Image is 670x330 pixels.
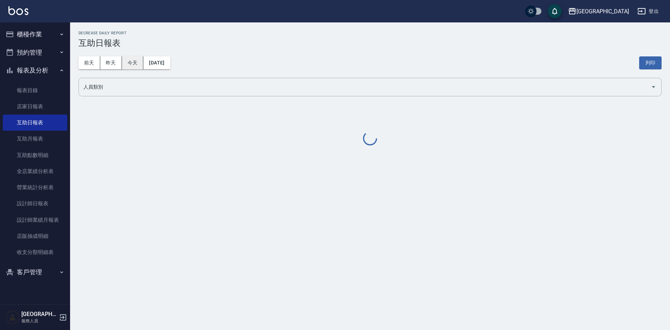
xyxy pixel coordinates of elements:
[648,81,659,92] button: Open
[3,43,67,62] button: 預約管理
[3,163,67,179] a: 全店業績分析表
[3,263,67,281] button: 客戶管理
[3,131,67,147] a: 互助月報表
[143,56,170,69] button: [DATE]
[100,56,122,69] button: 昨天
[3,147,67,163] a: 互助點數明細
[3,244,67,260] a: 收支分類明細表
[635,5,662,18] button: 登出
[565,4,632,19] button: [GEOGRAPHIC_DATA]
[3,82,67,98] a: 報表目錄
[3,212,67,228] a: 設計師業績月報表
[3,179,67,195] a: 營業統計分析表
[122,56,144,69] button: 今天
[3,25,67,43] button: 櫃檯作業
[78,31,662,35] h2: Decrease Daily Report
[6,310,20,324] img: Person
[78,38,662,48] h3: 互助日報表
[3,98,67,115] a: 店家日報表
[3,195,67,212] a: 設計師日報表
[3,115,67,131] a: 互助日報表
[548,4,562,18] button: save
[3,228,67,244] a: 店販抽成明細
[639,56,662,69] button: 列印
[576,7,629,16] div: [GEOGRAPHIC_DATA]
[8,6,28,15] img: Logo
[3,61,67,80] button: 報表及分析
[82,81,648,93] input: 人員名稱
[21,318,57,324] p: 服務人員
[21,311,57,318] h5: [GEOGRAPHIC_DATA]
[78,56,100,69] button: 前天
